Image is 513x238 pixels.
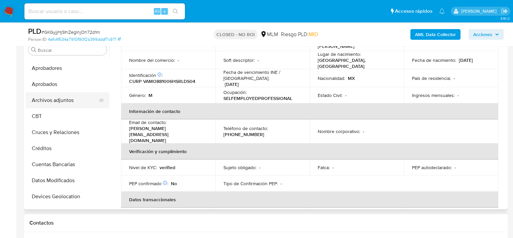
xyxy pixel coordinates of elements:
[259,164,261,170] p: -
[395,8,432,15] span: Accesos rápidos
[469,29,504,40] button: Acciones
[363,128,364,134] p: -
[318,43,354,49] p: [PERSON_NAME]
[318,75,345,81] p: Nacionalidad :
[171,181,177,187] p: No
[129,78,195,84] p: CURP VAMO881006HSRLDS04
[160,164,175,170] p: verified
[410,29,460,40] button: AML Data Collector
[318,92,342,98] p: Estado Civil :
[149,40,186,46] p: [PERSON_NAME]
[148,92,152,98] p: M
[412,92,455,98] p: Ingresos mensuales :
[473,29,492,40] span: Acciones
[500,16,510,21] span: 3.161.2
[28,26,41,36] b: PLD
[412,164,452,170] p: PEP autodeclarado :
[318,51,361,57] p: Lugar de nacimiento :
[129,92,146,98] p: Género :
[244,40,281,46] p: [PERSON_NAME]
[461,8,499,14] p: diego.ortizcastro@mercadolibre.com.mx
[41,29,100,35] span: # GKGyjjHj9IhZegInjOh72d1m
[412,40,443,46] p: Nombre social :
[129,40,147,46] p: Nombre :
[129,72,163,78] p: Identificación :
[223,125,268,131] p: Teléfono de contacto :
[164,8,166,14] span: s
[260,31,278,38] div: MLM
[121,192,498,208] th: Datos transaccionales
[214,30,258,39] p: CLOSED - NO ROI
[223,181,278,187] p: Tipo de Confirmación PEP :
[223,131,264,137] p: [PHONE_NUMBER]
[348,75,355,81] p: MX
[26,172,109,189] button: Datos Modificados
[223,164,256,170] p: Sujeto obligado :
[412,57,456,63] p: Fecha de nacimiento :
[26,156,109,172] button: Cuentas Bancarias
[415,29,456,40] b: AML Data Collector
[29,220,502,226] h1: Contactos
[223,40,241,46] p: Apellido :
[457,92,459,98] p: -
[223,95,292,101] p: SELFEMPLOYEDPROFESSIONAL
[169,7,182,16] button: search-icon
[129,125,205,143] p: [PERSON_NAME][EMAIL_ADDRESS][DOMAIN_NAME]
[121,103,498,119] th: Información de contacto
[309,30,318,38] span: MID
[454,164,456,170] p: -
[129,119,167,125] p: Email de contacto :
[155,8,160,14] span: Alt
[26,92,104,108] button: Archivos adjuntos
[26,76,109,92] button: Aprobados
[26,205,109,221] button: Direcciones
[129,181,168,187] p: PEP confirmado :
[318,164,330,170] p: Fatca :
[318,57,393,69] p: [GEOGRAPHIC_DATA], [GEOGRAPHIC_DATA]
[26,124,109,140] button: Cruces y Relaciones
[26,189,109,205] button: Devices Geolocation
[28,36,46,42] b: Person ID
[26,60,109,76] button: Aprobadores
[38,47,104,53] input: Buscar
[223,57,255,63] p: Soft descriptor :
[223,89,247,95] p: Ocupación :
[129,57,175,63] p: Nombre del comercio :
[445,40,482,46] p: [PERSON_NAME]
[439,8,445,14] a: Notificaciones
[345,92,346,98] p: -
[412,75,451,81] p: País de residencia :
[26,108,109,124] button: CBT
[501,8,508,15] a: Salir
[281,181,282,187] p: -
[318,128,360,134] p: Nombre corporativo :
[459,57,473,63] p: [DATE]
[24,7,185,16] input: Buscar usuario o caso...
[121,143,498,159] th: Verificación y cumplimiento
[31,47,36,52] button: Buscar
[453,75,455,81] p: -
[178,57,179,63] p: -
[225,81,239,87] p: [DATE]
[129,164,157,170] p: Nivel de KYC :
[223,69,302,81] p: Fecha de vencimiento INE / [GEOGRAPHIC_DATA] :
[332,164,334,170] p: -
[258,57,259,63] p: -
[281,31,318,38] span: Riesgo PLD:
[26,140,109,156] button: Créditos
[48,36,121,42] a: 4afc4f534a7910f90f2b399dddf7c971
